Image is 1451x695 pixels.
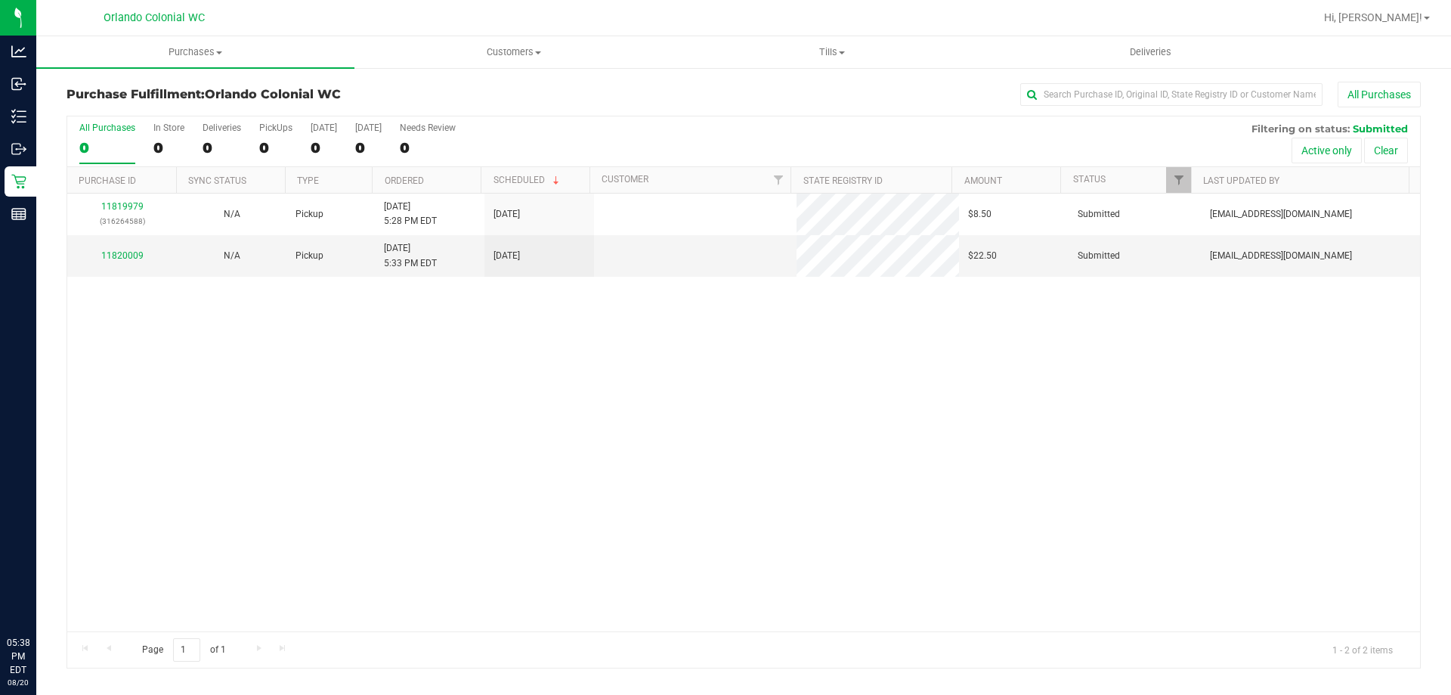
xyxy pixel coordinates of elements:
[79,123,135,133] div: All Purchases
[968,249,997,263] span: $22.50
[968,207,992,222] span: $8.50
[602,174,648,185] a: Customer
[205,87,341,101] span: Orlando Colonial WC
[1353,123,1408,135] span: Submitted
[11,206,26,222] inline-svg: Reports
[11,174,26,189] inline-svg: Retail
[1292,138,1362,163] button: Active only
[1078,249,1120,263] span: Submitted
[355,123,382,133] div: [DATE]
[11,109,26,124] inline-svg: Inventory
[311,123,337,133] div: [DATE]
[1109,45,1192,59] span: Deliveries
[1078,207,1120,222] span: Submitted
[7,636,29,677] p: 05:38 PM EDT
[354,36,673,68] a: Customers
[1324,11,1422,23] span: Hi, [PERSON_NAME]!
[384,200,437,228] span: [DATE] 5:28 PM EDT
[79,175,136,186] a: Purchase ID
[355,139,382,157] div: 0
[295,249,323,263] span: Pickup
[153,123,184,133] div: In Store
[385,175,424,186] a: Ordered
[104,11,205,24] span: Orlando Colonial WC
[1251,123,1350,135] span: Filtering on status:
[1210,249,1352,263] span: [EMAIL_ADDRESS][DOMAIN_NAME]
[101,201,144,212] a: 11819979
[400,123,456,133] div: Needs Review
[493,249,520,263] span: [DATE]
[224,250,240,261] span: Not Applicable
[964,175,1002,186] a: Amount
[400,139,456,157] div: 0
[673,36,991,68] a: Tills
[67,88,518,101] h3: Purchase Fulfillment:
[153,139,184,157] div: 0
[355,45,672,59] span: Customers
[1210,207,1352,222] span: [EMAIL_ADDRESS][DOMAIN_NAME]
[224,207,240,222] button: N/A
[11,76,26,92] inline-svg: Inbound
[1364,138,1408,163] button: Clear
[673,45,990,59] span: Tills
[203,123,241,133] div: Deliveries
[1166,167,1191,193] a: Filter
[224,249,240,263] button: N/A
[297,175,319,186] a: Type
[173,638,200,662] input: 1
[224,209,240,219] span: Not Applicable
[295,207,323,222] span: Pickup
[1338,82,1421,107] button: All Purchases
[129,638,238,662] span: Page of 1
[11,44,26,59] inline-svg: Analytics
[76,214,168,228] p: (316264588)
[7,677,29,688] p: 08/20
[311,139,337,157] div: 0
[1073,174,1106,185] a: Status
[493,175,562,185] a: Scheduled
[493,207,520,222] span: [DATE]
[1020,83,1323,106] input: Search Purchase ID, Original ID, State Registry ID or Customer Name...
[79,139,135,157] div: 0
[15,574,60,619] iframe: Resource center
[384,241,437,270] span: [DATE] 5:33 PM EDT
[203,139,241,157] div: 0
[1320,638,1405,661] span: 1 - 2 of 2 items
[101,250,144,261] a: 11820009
[803,175,883,186] a: State Registry ID
[11,141,26,157] inline-svg: Outbound
[259,123,292,133] div: PickUps
[992,36,1310,68] a: Deliveries
[259,139,292,157] div: 0
[1203,175,1279,186] a: Last Updated By
[36,36,354,68] a: Purchases
[766,167,790,193] a: Filter
[36,45,354,59] span: Purchases
[188,175,246,186] a: Sync Status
